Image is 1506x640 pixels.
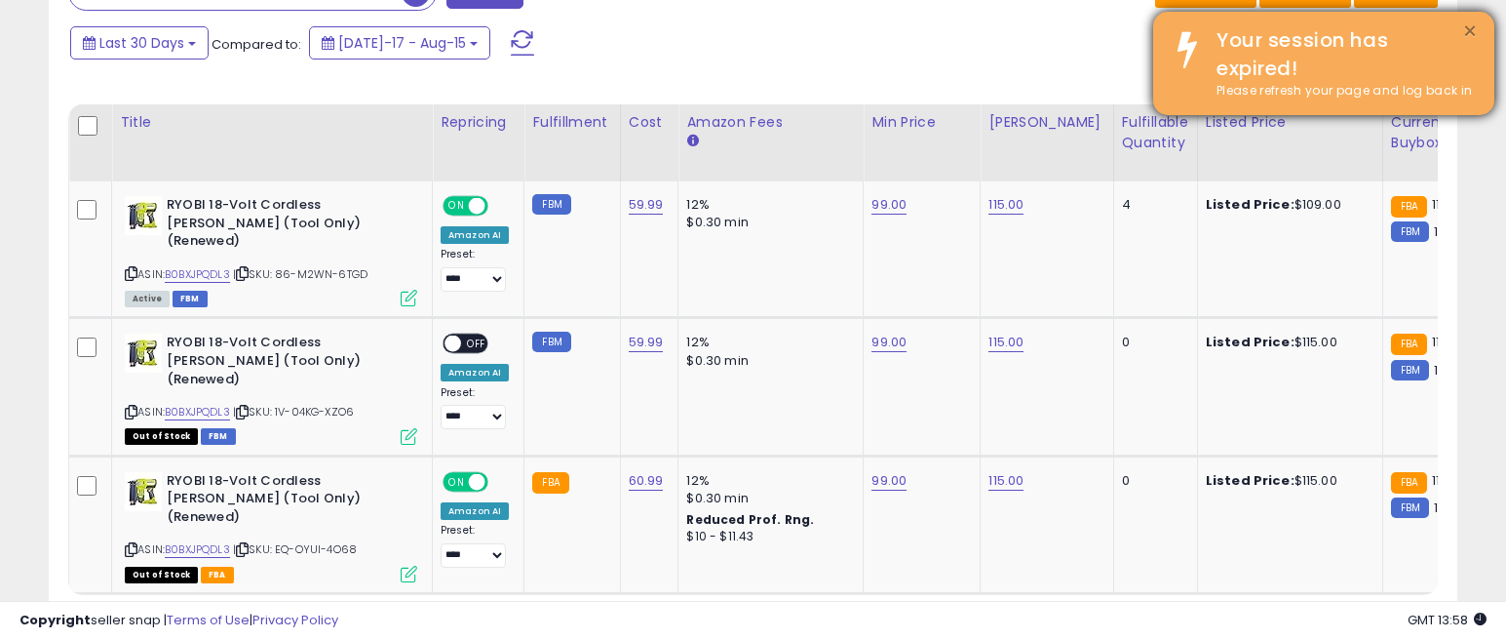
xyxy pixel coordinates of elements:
[1122,112,1189,153] div: Fulfillable Quantity
[686,472,848,490] div: 12%
[686,352,848,370] div: $0.30 min
[1206,333,1294,351] b: Listed Price:
[686,133,698,150] small: Amazon Fees.
[1391,360,1429,380] small: FBM
[1391,196,1427,218] small: FBA
[1206,471,1294,490] b: Listed Price:
[1434,222,1453,241] span: 109
[167,611,250,629] a: Terms of Use
[125,196,417,304] div: ASIN:
[1391,472,1427,494] small: FBA
[1432,195,1466,214] span: 117.95
[125,291,170,307] span: All listings currently available for purchase on Amazon
[165,404,230,420] a: B0BXJPQDL3
[871,195,907,215] a: 99.00
[338,33,466,53] span: [DATE]-17 - Aug-15
[485,473,517,490] span: OFF
[1206,334,1368,351] div: $115.00
[441,364,509,381] div: Amazon AI
[1391,498,1429,518] small: FBM
[871,333,907,352] a: 99.00
[173,291,208,307] span: FBM
[1408,611,1487,629] span: 2025-09-17 13:58 GMT
[233,404,354,420] span: | SKU: 1V-04KG-XZO6
[120,112,424,133] div: Title
[70,26,209,60] button: Last 30 Days
[441,226,509,244] div: Amazon AI
[532,112,611,133] div: Fulfillment
[871,471,907,491] a: 99.00
[212,35,301,54] span: Compared to:
[1432,333,1466,351] span: 117.95
[686,214,848,231] div: $0.30 min
[125,334,417,442] div: ASIN:
[1391,112,1491,153] div: Current Buybox Price
[629,333,664,352] a: 59.99
[1202,82,1480,100] div: Please refresh your page and log back in
[125,472,162,511] img: 412ZZVIGkVL._SL40_.jpg
[125,334,162,373] img: 412ZZVIGkVL._SL40_.jpg
[1122,334,1182,351] div: 0
[165,541,230,558] a: B0BXJPQDL3
[309,26,490,60] button: [DATE]-17 - Aug-15
[1206,196,1368,214] div: $109.00
[1434,499,1453,517] span: 109
[444,198,469,215] span: ON
[233,266,367,282] span: | SKU: 86-M2WN-6TGD
[1206,112,1374,133] div: Listed Price
[988,333,1023,352] a: 115.00
[19,611,91,629] strong: Copyright
[988,195,1023,215] a: 115.00
[686,196,848,214] div: 12%
[1206,472,1368,490] div: $115.00
[1462,20,1478,44] button: ×
[988,112,1104,133] div: [PERSON_NAME]
[1122,196,1182,214] div: 4
[686,529,848,545] div: $10 - $11.43
[201,428,236,445] span: FBM
[1202,26,1480,82] div: Your session has expired!
[19,612,338,630] div: seller snap | |
[1122,472,1182,490] div: 0
[125,472,417,580] div: ASIN:
[441,502,509,520] div: Amazon AI
[125,196,162,235] img: 412ZZVIGkVL._SL40_.jpg
[201,567,234,583] span: FBA
[532,194,570,215] small: FBM
[461,336,492,352] span: OFF
[1432,471,1466,490] span: 117.95
[532,472,568,494] small: FBA
[629,195,664,215] a: 59.99
[441,524,509,568] div: Preset:
[1391,221,1429,242] small: FBM
[233,541,357,557] span: | SKU: EQ-OYUI-4O68
[125,428,198,445] span: All listings that are currently out of stock and unavailable for purchase on Amazon
[252,611,338,629] a: Privacy Policy
[629,471,664,491] a: 60.99
[125,567,198,583] span: All listings that are currently out of stock and unavailable for purchase on Amazon
[165,266,230,283] a: B0BXJPQDL3
[167,334,404,393] b: RYOBI 18-Volt Cordless [PERSON_NAME] (Tool Only) (Renewed)
[1391,334,1427,355] small: FBA
[441,248,509,292] div: Preset:
[167,196,404,256] b: RYOBI 18-Volt Cordless [PERSON_NAME] (Tool Only) (Renewed)
[1206,195,1294,214] b: Listed Price:
[441,386,509,430] div: Preset:
[485,198,517,215] span: OFF
[532,332,570,352] small: FBM
[99,33,184,53] span: Last 30 Days
[444,473,469,490] span: ON
[686,334,848,351] div: 12%
[629,112,671,133] div: Cost
[686,490,848,507] div: $0.30 min
[871,112,972,133] div: Min Price
[988,471,1023,491] a: 115.00
[441,112,516,133] div: Repricing
[686,112,855,133] div: Amazon Fees
[686,511,814,528] b: Reduced Prof. Rng.
[167,472,404,532] b: RYOBI 18-Volt Cordless [PERSON_NAME] (Tool Only) (Renewed)
[1434,361,1453,380] span: 109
